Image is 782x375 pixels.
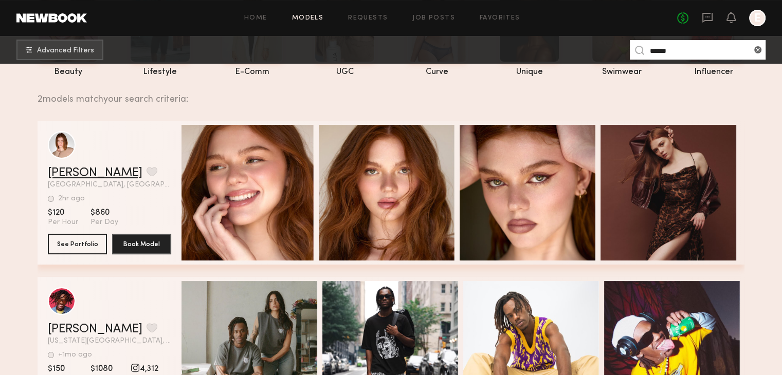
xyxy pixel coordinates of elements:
[48,181,171,189] span: [GEOGRAPHIC_DATA], [GEOGRAPHIC_DATA]
[48,323,142,335] a: [PERSON_NAME]
[112,234,171,254] button: Book Model
[480,15,520,22] a: Favorites
[348,15,388,22] a: Requests
[90,208,118,218] span: $860
[58,351,92,359] div: +1mo ago
[38,68,99,77] div: beauty
[131,364,163,374] span: 4,312
[48,167,142,179] a: [PERSON_NAME]
[412,15,455,22] a: Job Posts
[591,68,652,77] div: swimwear
[499,68,560,77] div: unique
[48,338,171,345] span: [US_STATE][GEOGRAPHIC_DATA], [GEOGRAPHIC_DATA]
[58,195,85,202] div: 2hr ago
[683,68,744,77] div: influencer
[292,15,323,22] a: Models
[16,40,103,60] button: Advanced Filters
[407,68,468,77] div: curve
[48,208,78,218] span: $120
[222,68,283,77] div: e-comm
[48,364,78,374] span: $150
[48,234,107,254] button: See Portfolio
[749,10,766,26] a: E
[48,218,78,227] span: Per Hour
[314,68,375,77] div: UGC
[38,83,736,104] div: 2 models match your search criteria:
[90,364,118,374] span: $1080
[90,218,118,227] span: Per Day
[37,47,94,54] span: Advanced Filters
[130,68,191,77] div: lifestyle
[244,15,267,22] a: Home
